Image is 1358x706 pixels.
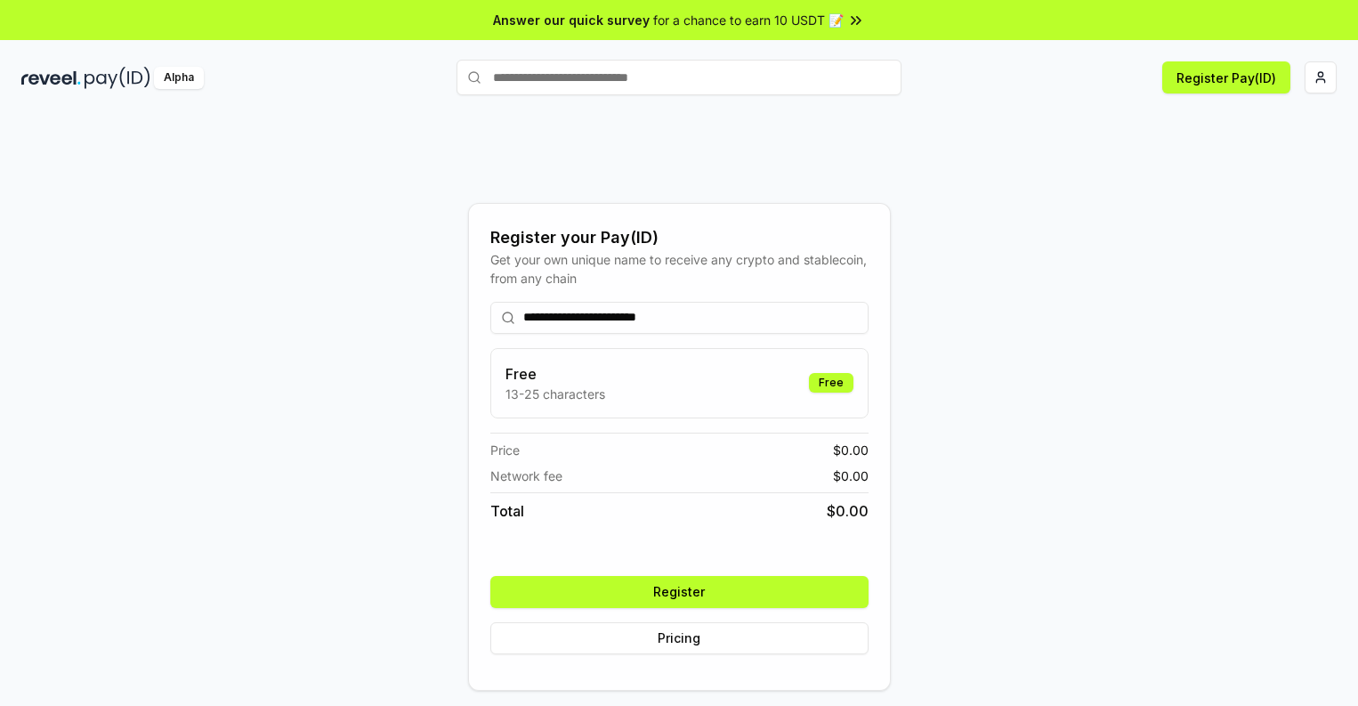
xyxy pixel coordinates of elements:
[827,500,869,522] span: $ 0.00
[493,11,650,29] span: Answer our quick survey
[505,363,605,385] h3: Free
[833,441,869,459] span: $ 0.00
[490,467,562,485] span: Network fee
[85,67,150,89] img: pay_id
[809,373,853,393] div: Free
[1162,61,1290,93] button: Register Pay(ID)
[833,467,869,485] span: $ 0.00
[653,11,844,29] span: for a chance to earn 10 USDT 📝
[154,67,204,89] div: Alpha
[490,622,869,654] button: Pricing
[505,385,605,403] p: 13-25 characters
[490,576,869,608] button: Register
[490,250,869,288] div: Get your own unique name to receive any crypto and stablecoin, from any chain
[490,225,869,250] div: Register your Pay(ID)
[490,500,524,522] span: Total
[21,67,81,89] img: reveel_dark
[490,441,520,459] span: Price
